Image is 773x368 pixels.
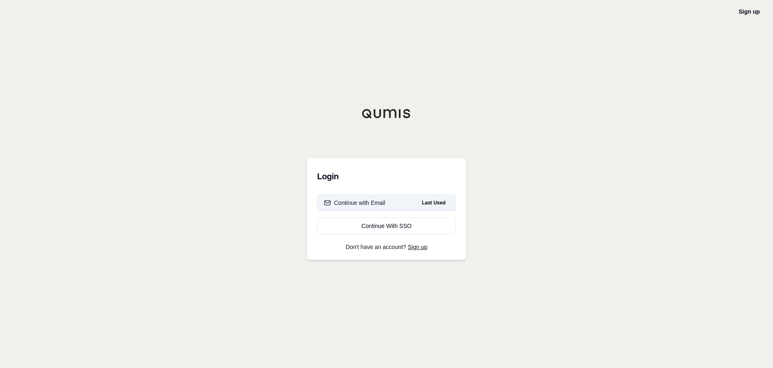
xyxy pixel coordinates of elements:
[408,244,427,250] a: Sign up
[317,244,456,250] p: Don't have an account?
[317,218,456,234] a: Continue With SSO
[739,8,760,15] a: Sign up
[317,195,456,211] button: Continue with EmailLast Used
[324,199,385,207] div: Continue with Email
[419,198,449,208] span: Last Used
[362,109,411,119] img: Qumis
[324,222,449,230] div: Continue With SSO
[317,168,456,185] h3: Login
